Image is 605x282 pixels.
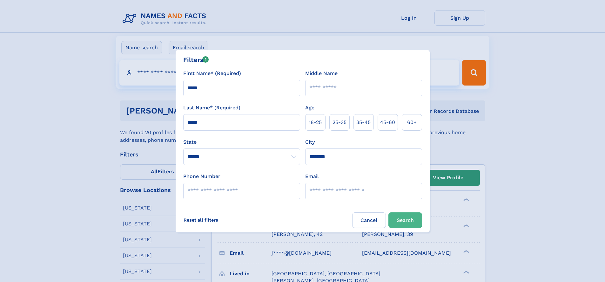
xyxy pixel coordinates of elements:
label: Cancel [352,212,386,228]
span: 60+ [407,119,417,126]
label: Last Name* (Required) [183,104,240,112]
label: Phone Number [183,173,220,180]
span: 25‑35 [333,119,346,126]
label: City [305,138,315,146]
label: Reset all filters [179,212,222,228]
label: Age [305,104,314,112]
label: First Name* (Required) [183,70,241,77]
span: 18‑25 [309,119,322,126]
button: Search [388,212,422,228]
label: State [183,138,300,146]
label: Email [305,173,319,180]
div: Filters [183,55,209,65]
span: 35‑45 [356,119,371,126]
span: 45‑60 [380,119,395,126]
label: Middle Name [305,70,338,77]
